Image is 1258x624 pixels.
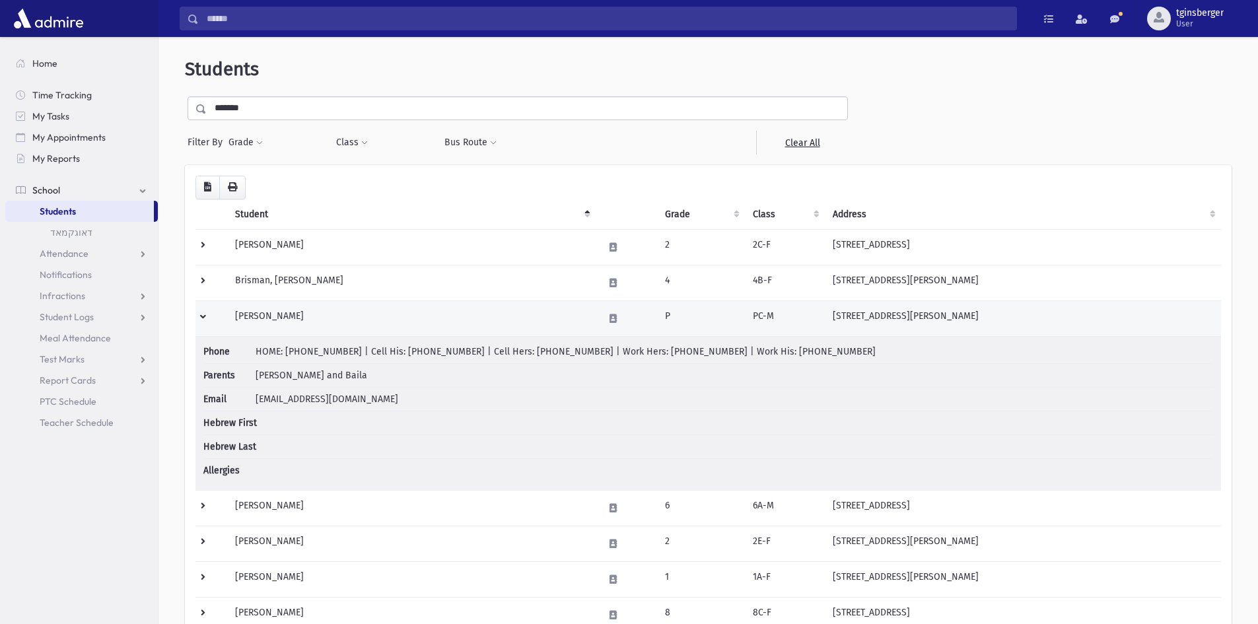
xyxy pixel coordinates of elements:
[825,265,1221,300] td: [STREET_ADDRESS][PERSON_NAME]
[5,391,158,412] a: PTC Schedule
[227,490,596,526] td: [PERSON_NAME]
[227,229,596,265] td: [PERSON_NAME]
[227,199,596,230] th: Student: activate to sort column descending
[227,300,596,336] td: [PERSON_NAME]
[825,561,1221,597] td: [STREET_ADDRESS][PERSON_NAME]
[1176,18,1224,29] span: User
[11,5,87,32] img: AdmirePro
[227,561,596,597] td: [PERSON_NAME]
[40,205,76,217] span: Students
[203,345,253,359] span: Phone
[256,346,876,357] span: HOME: [PHONE_NUMBER] | Cell His: [PHONE_NUMBER] | Cell Hers: [PHONE_NUMBER] | Work Hers: [PHONE_N...
[227,526,596,561] td: [PERSON_NAME]
[657,490,745,526] td: 6
[5,370,158,391] a: Report Cards
[199,7,1016,30] input: Search
[745,561,825,597] td: 1A-F
[40,248,88,260] span: Attendance
[5,349,158,370] a: Test Marks
[256,394,398,405] span: [EMAIL_ADDRESS][DOMAIN_NAME]
[5,285,158,306] a: Infractions
[444,131,497,155] button: Bus Route
[219,176,246,199] button: Print
[1176,8,1224,18] span: tginsberger
[203,416,257,430] span: Hebrew First
[745,526,825,561] td: 2E-F
[745,229,825,265] td: 2C-F
[335,131,368,155] button: Class
[657,561,745,597] td: 1
[188,135,228,149] span: Filter By
[185,58,259,80] span: Students
[657,300,745,336] td: P
[825,229,1221,265] td: [STREET_ADDRESS]
[40,290,85,302] span: Infractions
[5,222,158,243] a: דאוגקמאד
[825,526,1221,561] td: [STREET_ADDRESS][PERSON_NAME]
[32,184,60,196] span: School
[825,300,1221,336] td: [STREET_ADDRESS][PERSON_NAME]
[657,265,745,300] td: 4
[40,396,96,407] span: PTC Schedule
[5,85,158,106] a: Time Tracking
[32,110,69,122] span: My Tasks
[825,199,1221,230] th: Address: activate to sort column ascending
[657,526,745,561] td: 2
[745,490,825,526] td: 6A-M
[228,131,263,155] button: Grade
[5,127,158,148] a: My Appointments
[256,370,367,381] span: [PERSON_NAME] and Baila
[5,106,158,127] a: My Tasks
[825,490,1221,526] td: [STREET_ADDRESS]
[203,440,256,454] span: Hebrew Last
[40,311,94,323] span: Student Logs
[5,328,158,349] a: Meal Attendance
[203,464,253,477] span: Allergies
[203,368,253,382] span: Parents
[5,306,158,328] a: Student Logs
[40,353,85,365] span: Test Marks
[40,332,111,344] span: Meal Attendance
[227,265,596,300] td: Brisman, [PERSON_NAME]
[40,269,92,281] span: Notifications
[745,300,825,336] td: PC-M
[195,176,220,199] button: CSV
[745,265,825,300] td: 4B-F
[32,131,106,143] span: My Appointments
[5,53,158,74] a: Home
[657,199,745,230] th: Grade: activate to sort column ascending
[40,417,114,429] span: Teacher Schedule
[32,153,80,164] span: My Reports
[5,180,158,201] a: School
[657,229,745,265] td: 2
[32,89,92,101] span: Time Tracking
[745,199,825,230] th: Class: activate to sort column ascending
[5,264,158,285] a: Notifications
[5,412,158,433] a: Teacher Schedule
[5,148,158,169] a: My Reports
[203,392,253,406] span: Email
[40,374,96,386] span: Report Cards
[5,201,154,222] a: Students
[756,131,848,155] a: Clear All
[32,57,57,69] span: Home
[5,243,158,264] a: Attendance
